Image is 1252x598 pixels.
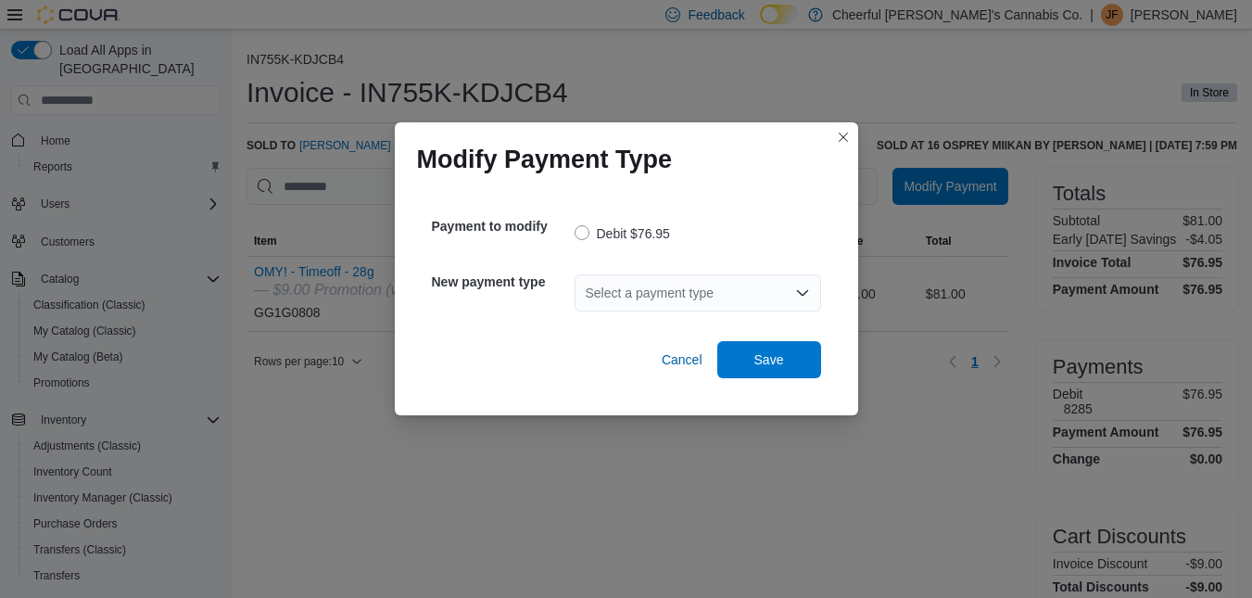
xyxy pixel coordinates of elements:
h1: Modify Payment Type [417,145,673,174]
h5: Payment to modify [432,208,571,245]
label: Debit $76.95 [575,223,670,245]
span: Save [754,350,784,369]
button: Closes this modal window [832,126,854,148]
button: Cancel [654,341,710,378]
h5: New payment type [432,263,571,300]
button: Open list of options [795,286,810,300]
input: Accessible screen reader label [586,282,588,304]
span: Cancel [662,350,702,369]
button: Save [717,341,821,378]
